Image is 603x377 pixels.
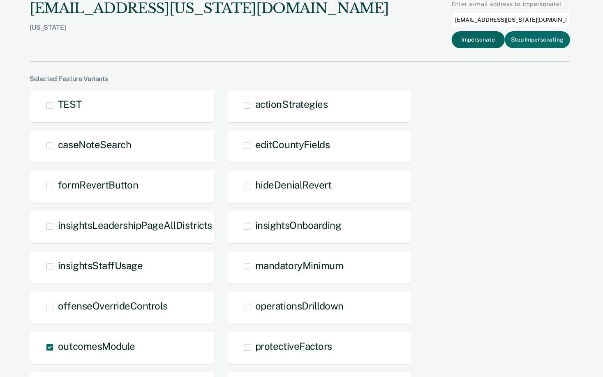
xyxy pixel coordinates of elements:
div: Selected Feature Variants [30,75,570,83]
span: outcomesModule [58,340,135,352]
span: hideDenialRevert [255,179,331,191]
span: editCountyFields [255,139,330,150]
span: mandatoryMinimum [255,260,343,271]
span: actionStrategies [255,98,328,110]
span: TEST [58,98,81,110]
span: caseNoteSearch [58,139,131,150]
div: [US_STATE] [30,23,388,44]
span: protectiveFactors [255,340,332,352]
span: formRevertButton [58,179,138,191]
button: Impersonate [452,31,505,48]
input: Enter an email to impersonate... [452,12,570,28]
span: offenseOverrideControls [58,300,168,312]
span: insightsLeadershipPageAllDistricts [58,219,212,231]
button: Stop Impersonating [505,31,570,48]
span: insightsOnboarding [255,219,341,231]
span: operationsDrilldown [255,300,344,312]
span: insightsStaffUsage [58,260,143,271]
